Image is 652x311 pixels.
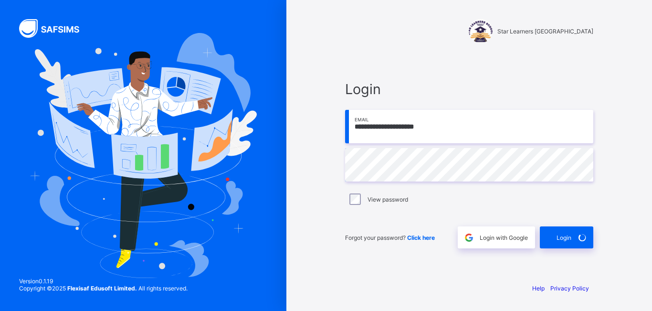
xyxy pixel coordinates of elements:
img: Hero Image [30,33,257,278]
span: Forgot your password? [345,234,435,241]
span: Login [345,81,593,97]
a: Privacy Policy [550,285,589,292]
a: Help [532,285,545,292]
span: Login [557,234,571,241]
img: google.396cfc9801f0270233282035f929180a.svg [463,232,474,243]
span: Version 0.1.19 [19,278,188,285]
span: Login with Google [480,234,528,241]
img: SAFSIMS Logo [19,19,91,38]
strong: Flexisaf Edusoft Limited. [67,285,137,292]
span: Copyright © 2025 All rights reserved. [19,285,188,292]
a: Click here [407,234,435,241]
span: Star Learners [GEOGRAPHIC_DATA] [497,28,593,35]
label: View password [368,196,408,203]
